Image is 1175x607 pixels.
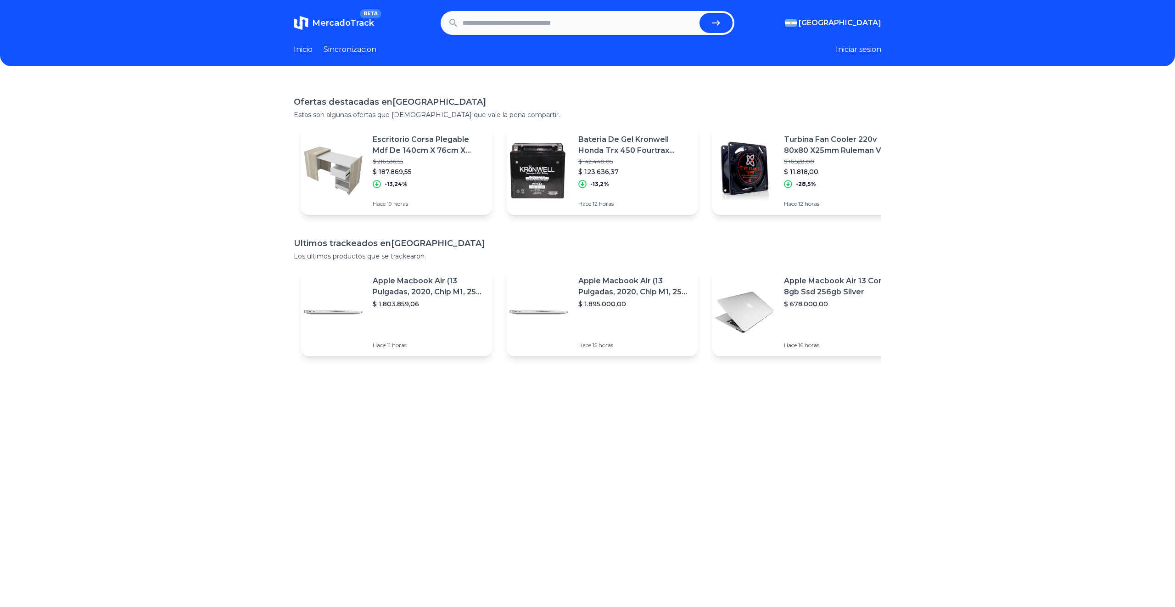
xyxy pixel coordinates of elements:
p: $ 142.440,05 [578,158,690,165]
span: BETA [360,9,381,18]
img: Featured image [301,139,365,203]
p: Hace 16 horas [784,342,896,349]
p: Estas son algunas ofertas que [DEMOGRAPHIC_DATA] que vale la pena compartir. [294,110,881,119]
p: Apple Macbook Air (13 Pulgadas, 2020, Chip M1, 256 Gb De Ssd, 8 Gb De Ram) - Plata [373,275,485,298]
p: -13,2% [590,180,609,188]
h1: Ofertas destacadas en [GEOGRAPHIC_DATA] [294,96,881,108]
p: Escritorio Corsa Plegable Mdf De 140cm X 76cm X 45cm Helsinki Y Blanco [373,134,485,156]
img: Featured image [712,280,777,344]
p: $ 123.636,37 [578,167,690,176]
p: $ 1.895.000,00 [578,299,690,309]
a: Featured imageApple Macbook Air 13 Core I5 8gb Ssd 256gb Silver$ 678.000,00Hace 16 horas [712,268,903,356]
p: Hace 11 horas [373,342,485,349]
p: $ 678.000,00 [784,299,896,309]
a: Featured imageBateria De Gel Kronwell Honda Trx 450 Fourtrax Foreman$ 142.440,05$ 123.636,37-13,2... [507,127,698,215]
a: Featured imageEscritorio Corsa Plegable Mdf De 140cm X 76cm X 45cm Helsinki Y Blanco$ 216.536,55$... [301,127,492,215]
p: Hace 15 horas [578,342,690,349]
img: Featured image [301,280,365,344]
a: Featured imageApple Macbook Air (13 Pulgadas, 2020, Chip M1, 256 Gb De Ssd, 8 Gb De Ram) - Plata$... [507,268,698,356]
img: Featured image [507,139,571,203]
button: Iniciar sesion [836,44,881,55]
a: Inicio [294,44,313,55]
p: Hace 12 horas [784,200,896,208]
button: [GEOGRAPHIC_DATA] [785,17,881,28]
p: $ 187.869,55 [373,167,485,176]
p: Apple Macbook Air (13 Pulgadas, 2020, Chip M1, 256 Gb De Ssd, 8 Gb De Ram) - Plata [578,275,690,298]
a: Featured imageTurbina Fan Cooler 220v 80x80 X25mm Ruleman Vt-fan$ 16.528,00$ 11.818,00-28,5%Hace ... [712,127,903,215]
p: Apple Macbook Air 13 Core I5 8gb Ssd 256gb Silver [784,275,896,298]
p: Hace 12 horas [578,200,690,208]
p: -13,24% [385,180,408,188]
p: Los ultimos productos que se trackearon. [294,252,881,261]
a: Sincronizacion [324,44,376,55]
h1: Ultimos trackeados en [GEOGRAPHIC_DATA] [294,237,881,250]
img: Featured image [507,280,571,344]
p: Bateria De Gel Kronwell Honda Trx 450 Fourtrax Foreman [578,134,690,156]
p: $ 216.536,55 [373,158,485,165]
img: MercadoTrack [294,16,308,30]
p: Turbina Fan Cooler 220v 80x80 X25mm Ruleman Vt-fan [784,134,896,156]
span: MercadoTrack [312,18,374,28]
a: MercadoTrackBETA [294,16,374,30]
p: $ 11.818,00 [784,167,896,176]
p: $ 16.528,00 [784,158,896,165]
img: Argentina [785,19,797,27]
span: [GEOGRAPHIC_DATA] [799,17,881,28]
p: $ 1.803.859,06 [373,299,485,309]
a: Featured imageApple Macbook Air (13 Pulgadas, 2020, Chip M1, 256 Gb De Ssd, 8 Gb De Ram) - Plata$... [301,268,492,356]
img: Featured image [712,139,777,203]
p: Hace 19 horas [373,200,485,208]
p: -28,5% [796,180,816,188]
